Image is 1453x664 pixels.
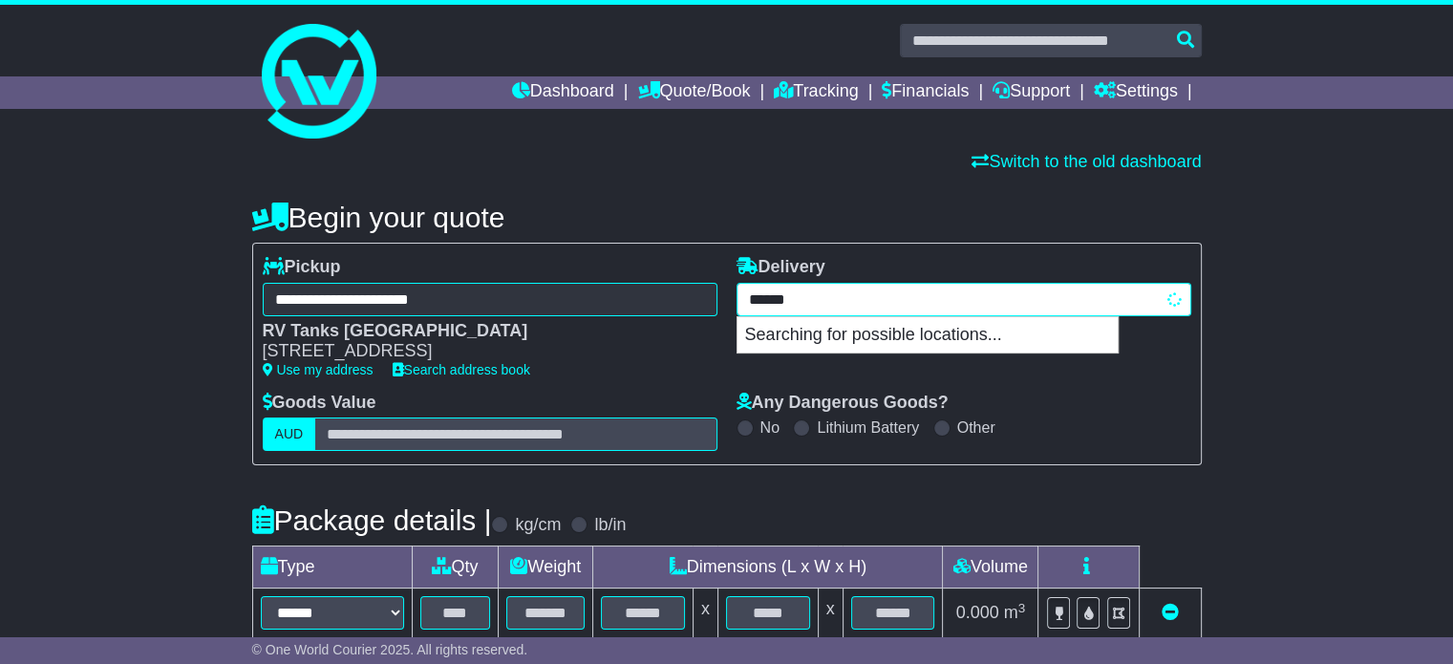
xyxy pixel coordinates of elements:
label: Pickup [263,257,341,278]
a: Dashboard [512,76,614,109]
h4: Begin your quote [252,202,1202,233]
label: lb/in [594,515,626,536]
a: Financials [882,76,969,109]
td: Weight [499,546,593,589]
a: Search address book [393,362,530,377]
a: Remove this item [1162,603,1179,622]
a: Switch to the old dashboard [972,152,1201,171]
p: Searching for possible locations... [737,317,1118,353]
typeahead: Please provide city [737,283,1191,316]
div: [STREET_ADDRESS] [263,341,698,362]
td: Type [252,546,412,589]
div: RV Tanks [GEOGRAPHIC_DATA] [263,321,698,342]
a: Quote/Book [637,76,750,109]
a: Settings [1094,76,1178,109]
a: Use my address [263,362,374,377]
td: Volume [943,546,1038,589]
label: Goods Value [263,393,376,414]
td: x [693,589,717,638]
label: kg/cm [515,515,561,536]
span: m [1004,603,1026,622]
h4: Package details | [252,504,492,536]
td: x [818,589,843,638]
label: Delivery [737,257,825,278]
label: No [760,418,780,437]
label: Any Dangerous Goods? [737,393,949,414]
span: © One World Courier 2025. All rights reserved. [252,642,528,657]
a: Support [993,76,1070,109]
span: 0.000 [956,603,999,622]
a: Tracking [774,76,858,109]
label: Lithium Battery [817,418,919,437]
sup: 3 [1018,601,1026,615]
td: Dimensions (L x W x H) [593,546,943,589]
td: Qty [412,546,499,589]
label: AUD [263,418,316,451]
label: Other [957,418,995,437]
